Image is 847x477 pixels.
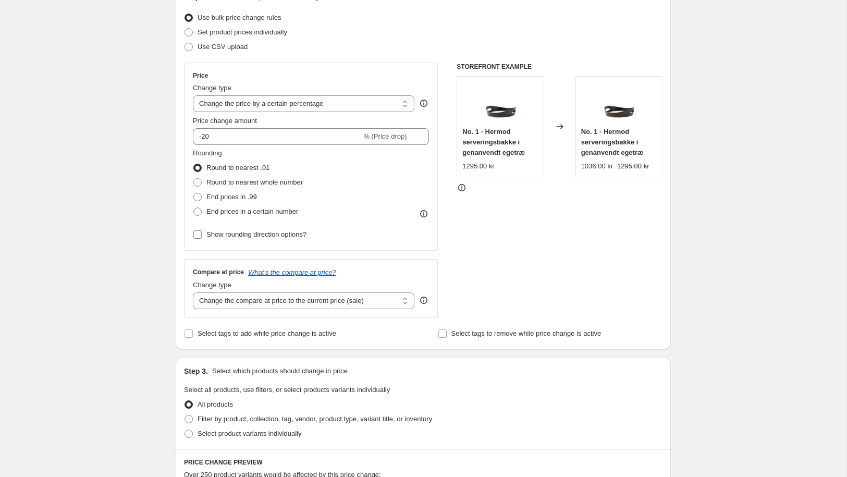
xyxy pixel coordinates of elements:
span: Change type [193,84,231,92]
div: 1036.00 kr [581,161,613,172]
span: Select tags to add while price change is active [198,329,336,337]
span: Show rounding direction options? [206,230,306,238]
span: Round to nearest .01 [206,164,269,172]
span: Set product prices individually [198,28,287,36]
span: % (Price drop) [363,132,407,140]
span: Rounding [193,149,222,157]
span: Round to nearest whole number [206,178,303,186]
span: End prices in .99 [206,193,257,201]
span: Use CSV upload [198,43,248,51]
h6: PRICE CHANGE PREVIEW [184,458,662,467]
span: Filter by product, collection, tag, vendor, product type, variant title, or inventory [198,415,432,423]
span: Change type [193,281,231,289]
span: Select all products, use filters, or select products variants individually [184,386,390,394]
h3: Compare at price [193,268,244,276]
img: serveringsbakke_kvadrat_80x.jpg [480,82,521,124]
div: 1295.00 kr [462,161,494,172]
span: Price change amount [193,117,257,125]
strike: 1295.00 kr [617,161,649,172]
h3: Price [193,71,208,80]
span: No. 1 - Hermod serveringsbakke i genanvendt egetræ [462,128,525,156]
h6: STOREFRONT EXAMPLE [457,63,662,71]
div: help [419,295,429,305]
h2: Step 3. [184,366,208,376]
span: Select product variants individually [198,430,301,437]
span: Use bulk price change rules [198,14,281,21]
span: No. 1 - Hermod serveringsbakke i genanvendt egetræ [581,128,644,156]
img: serveringsbakke_kvadrat_80x.jpg [598,82,640,124]
p: Select which products should change in price [212,366,348,376]
span: End prices in a certain number [206,207,298,215]
div: help [419,98,429,108]
span: All products [198,400,233,408]
span: Select tags to remove while price change is active [451,329,602,337]
button: What's the compare at price? [248,268,336,276]
input: -15 [193,128,361,145]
